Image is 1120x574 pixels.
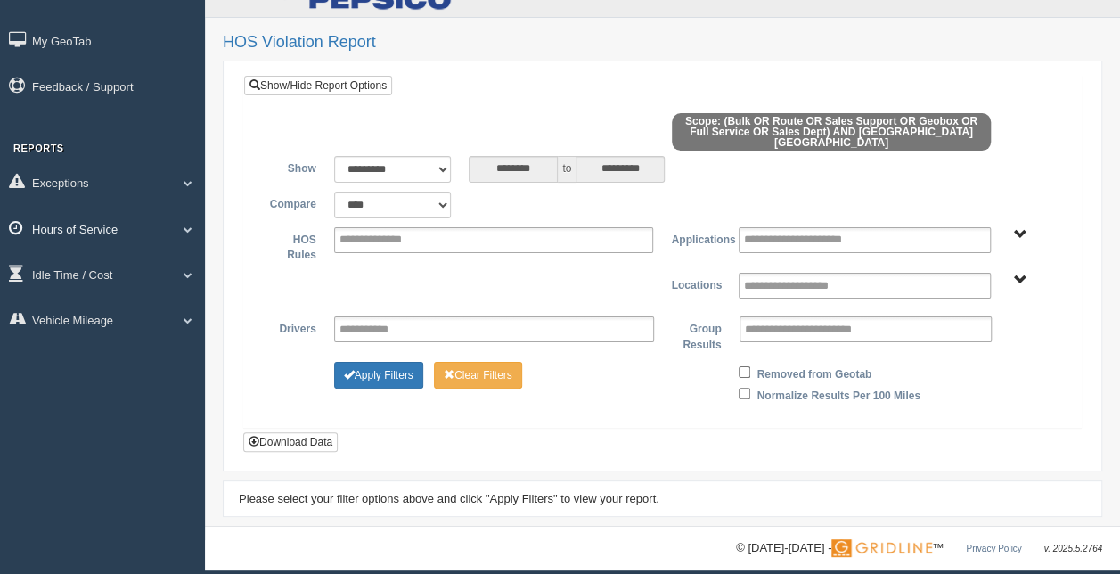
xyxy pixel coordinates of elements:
label: Locations [663,273,731,294]
a: Show/Hide Report Options [244,76,392,95]
button: Change Filter Options [334,362,423,389]
label: Normalize Results Per 100 Miles [756,383,920,405]
span: v. 2025.5.2764 [1044,544,1102,553]
div: © [DATE]-[DATE] - ™ [736,539,1102,558]
label: Applications [662,227,730,249]
label: Removed from Geotab [756,362,871,383]
span: Please select your filter options above and click "Apply Filters" to view your report. [239,492,659,505]
span: to [558,156,576,183]
span: Scope: (Bulk OR Route OR Sales Support OR Geobox OR Full Service OR Sales Dept) AND [GEOGRAPHIC_D... [672,113,992,151]
button: Change Filter Options [434,362,522,389]
label: Compare [258,192,325,213]
label: HOS Rules [258,227,325,264]
button: Download Data [243,432,338,452]
img: Gridline [831,539,932,557]
label: Show [258,156,325,177]
h2: HOS Violation Report [223,34,1102,52]
a: Privacy Policy [966,544,1021,553]
label: Group Results [663,316,731,353]
label: Drivers [258,316,325,338]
